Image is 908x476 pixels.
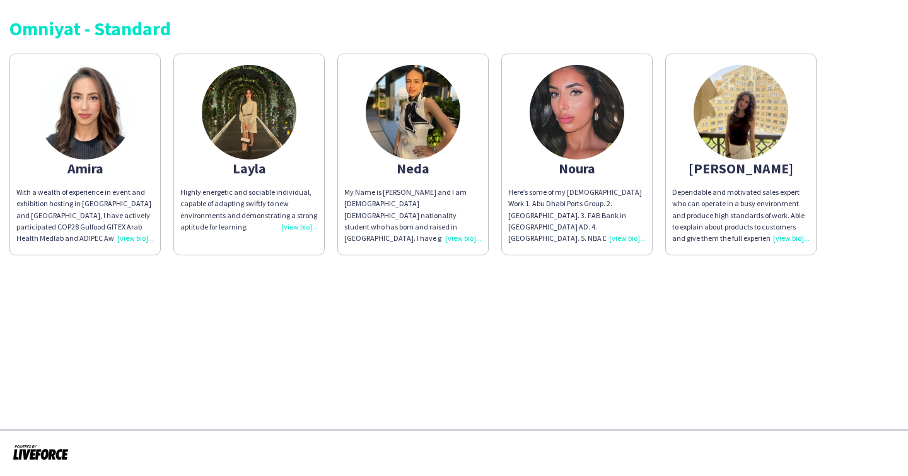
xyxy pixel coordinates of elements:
[672,163,810,174] div: [PERSON_NAME]
[366,65,460,160] img: thumb-6750412e46a99.jpeg
[202,65,296,160] img: thumb-222625ae-b5c9-4245-b69e-4556a1fd3ed6.jpg
[344,187,482,244] div: My Name is [PERSON_NAME] and I am [DEMOGRAPHIC_DATA] [DEMOGRAPHIC_DATA] nationality student who h...
[180,187,318,233] div: Highly energetic and sociable individual, capable of adapting swiftly to new environments and dem...
[344,163,482,174] div: Neda
[508,163,646,174] div: Noura
[508,187,646,244] div: Here’s some of my [DEMOGRAPHIC_DATA] Work 1. Abu Dhabi Ports Group. 2. [GEOGRAPHIC_DATA]. 3. FAB ...
[694,65,788,160] img: thumb-68a7374af092f.jpeg
[180,163,318,174] div: Layla
[9,19,899,38] div: Omniyat - Standard
[530,65,624,160] img: thumb-668b99fd85a5d.jpeg
[38,65,132,160] img: thumb-6582a0cdb5742.jpeg
[672,187,810,244] div: Dependable and motivated sales expert who can operate in a busy environment and produce high stan...
[16,163,154,174] div: Amira
[13,443,69,461] img: Powered by Liveforce
[16,187,154,244] div: With a wealth of experience in event and exhibition hosting in [GEOGRAPHIC_DATA] and [GEOGRAPHIC_...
